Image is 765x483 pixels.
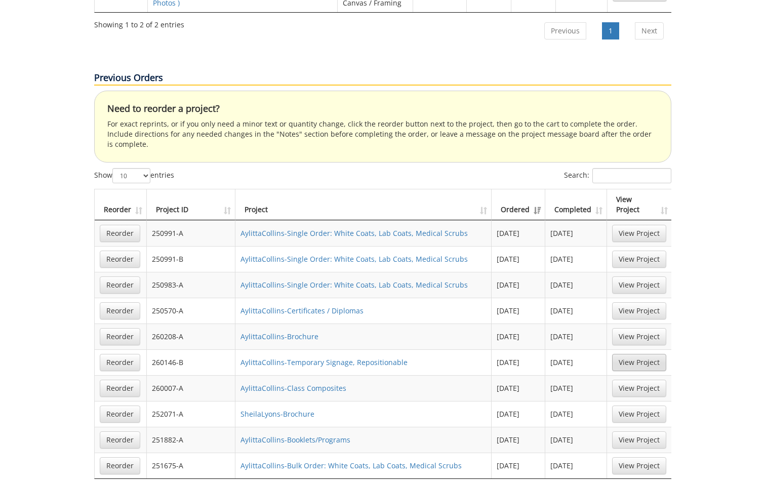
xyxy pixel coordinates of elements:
a: Reorder [100,457,140,474]
a: View Project [612,328,666,345]
th: Reorder: activate to sort column ascending [95,189,147,220]
a: AylittaCollins-Booklets/Programs [240,435,350,445]
td: [DATE] [545,246,607,272]
a: Next [635,22,664,39]
a: Reorder [100,380,140,397]
a: Reorder [100,406,140,423]
a: Reorder [100,302,140,319]
td: [DATE] [545,298,607,324]
p: Previous Orders [94,71,671,86]
td: [DATE] [545,453,607,478]
td: [DATE] [492,324,545,349]
th: Ordered: activate to sort column ascending [492,189,545,220]
label: Search: [564,168,671,183]
a: View Project [612,302,666,319]
a: View Project [612,380,666,397]
a: Reorder [100,431,140,449]
a: View Project [612,251,666,268]
a: Reorder [100,276,140,294]
td: [DATE] [545,375,607,401]
a: View Project [612,406,666,423]
a: Reorder [100,354,140,371]
a: 1 [602,22,619,39]
td: [DATE] [545,220,607,246]
label: Show entries [94,168,174,183]
a: AylittaCollins-Class Composites [240,383,346,393]
td: [DATE] [492,272,545,298]
a: AylittaCollins-Bulk Order: White Coats, Lab Coats, Medical Scrubs [240,461,462,470]
a: AylittaCollins-Certificates / Diplomas [240,306,364,315]
div: Showing 1 to 2 of 2 entries [94,16,184,30]
td: [DATE] [545,427,607,453]
td: 250570-A [147,298,236,324]
a: View Project [612,354,666,371]
td: [DATE] [545,272,607,298]
td: [DATE] [545,401,607,427]
td: 260208-A [147,324,236,349]
td: [DATE] [492,220,545,246]
td: 251882-A [147,427,236,453]
a: AylittaCollins-Single Order: White Coats, Lab Coats, Medical Scrubs [240,254,468,264]
td: [DATE] [492,298,545,324]
a: AylittaCollins-Temporary Signage, Repositionable [240,357,408,367]
td: 250983-A [147,272,236,298]
td: [DATE] [545,349,607,375]
td: 250991-B [147,246,236,272]
td: 251675-A [147,453,236,478]
td: 250991-A [147,220,236,246]
a: AylittaCollins-Single Order: White Coats, Lab Coats, Medical Scrubs [240,280,468,290]
a: View Project [612,431,666,449]
td: 260146-B [147,349,236,375]
td: [DATE] [492,349,545,375]
td: [DATE] [492,401,545,427]
a: SheilaLyons-Brochure [240,409,314,419]
th: Project ID: activate to sort column ascending [147,189,236,220]
th: Completed: activate to sort column ascending [545,189,607,220]
a: Reorder [100,251,140,268]
td: [DATE] [492,427,545,453]
td: [DATE] [492,375,545,401]
th: Project: activate to sort column ascending [235,189,492,220]
td: [DATE] [492,453,545,478]
select: Showentries [112,168,150,183]
a: View Project [612,457,666,474]
p: For exact reprints, or if you only need a minor text or quantity change, click the reorder button... [107,119,658,149]
td: [DATE] [545,324,607,349]
a: AylittaCollins-Single Order: White Coats, Lab Coats, Medical Scrubs [240,228,468,238]
td: 260007-A [147,375,236,401]
a: View Project [612,225,666,242]
a: Reorder [100,328,140,345]
a: Reorder [100,225,140,242]
a: Previous [544,22,586,39]
a: View Project [612,276,666,294]
th: View Project: activate to sort column ascending [607,189,671,220]
h4: Need to reorder a project? [107,104,658,114]
input: Search: [592,168,671,183]
td: 252071-A [147,401,236,427]
a: AylittaCollins-Brochure [240,332,318,341]
td: [DATE] [492,246,545,272]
